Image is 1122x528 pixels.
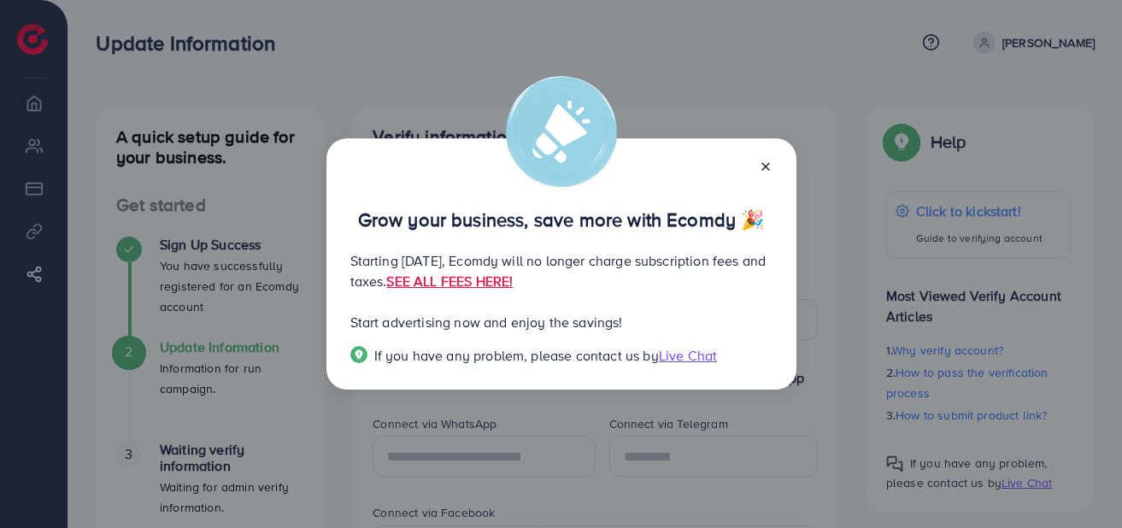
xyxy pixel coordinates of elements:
[350,312,772,332] p: Start advertising now and enjoy the savings!
[659,346,717,365] span: Live Chat
[350,250,772,291] p: Starting [DATE], Ecomdy will no longer charge subscription fees and taxes.
[374,346,659,365] span: If you have any problem, please contact us by
[350,209,772,230] p: Grow your business, save more with Ecomdy 🎉
[386,272,513,290] a: SEE ALL FEES HERE!
[506,76,617,187] img: alert
[350,346,367,363] img: Popup guide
